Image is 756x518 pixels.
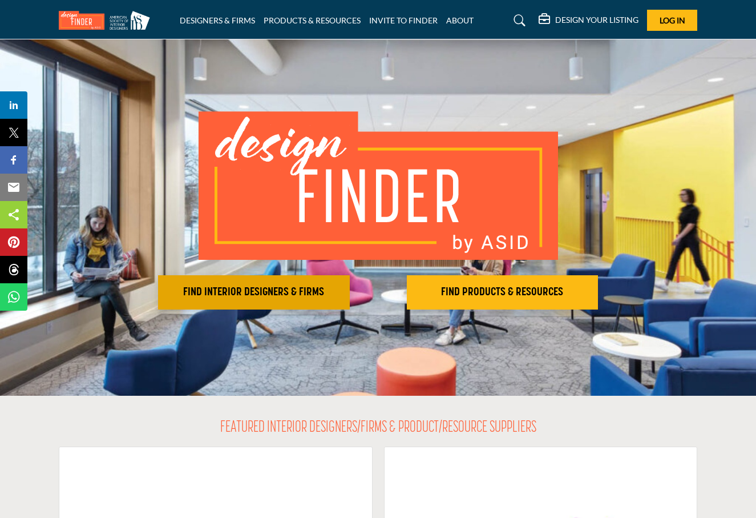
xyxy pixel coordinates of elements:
span: Log In [660,15,685,25]
h2: FIND INTERIOR DESIGNERS & FIRMS [161,286,346,299]
button: FIND INTERIOR DESIGNERS & FIRMS [158,275,350,310]
a: ABOUT [446,15,474,25]
button: Log In [647,10,697,31]
button: FIND PRODUCTS & RESOURCES [407,275,599,310]
a: Search [503,11,533,30]
h2: FIND PRODUCTS & RESOURCES [410,286,595,299]
h2: FEATURED INTERIOR DESIGNERS/FIRMS & PRODUCT/RESOURCE SUPPLIERS [220,419,536,438]
img: image [199,111,558,260]
a: INVITE TO FINDER [369,15,438,25]
h5: DESIGN YOUR LISTING [555,15,638,25]
a: DESIGNERS & FIRMS [180,15,255,25]
img: Site Logo [59,11,156,30]
div: DESIGN YOUR LISTING [539,14,638,27]
a: PRODUCTS & RESOURCES [264,15,361,25]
